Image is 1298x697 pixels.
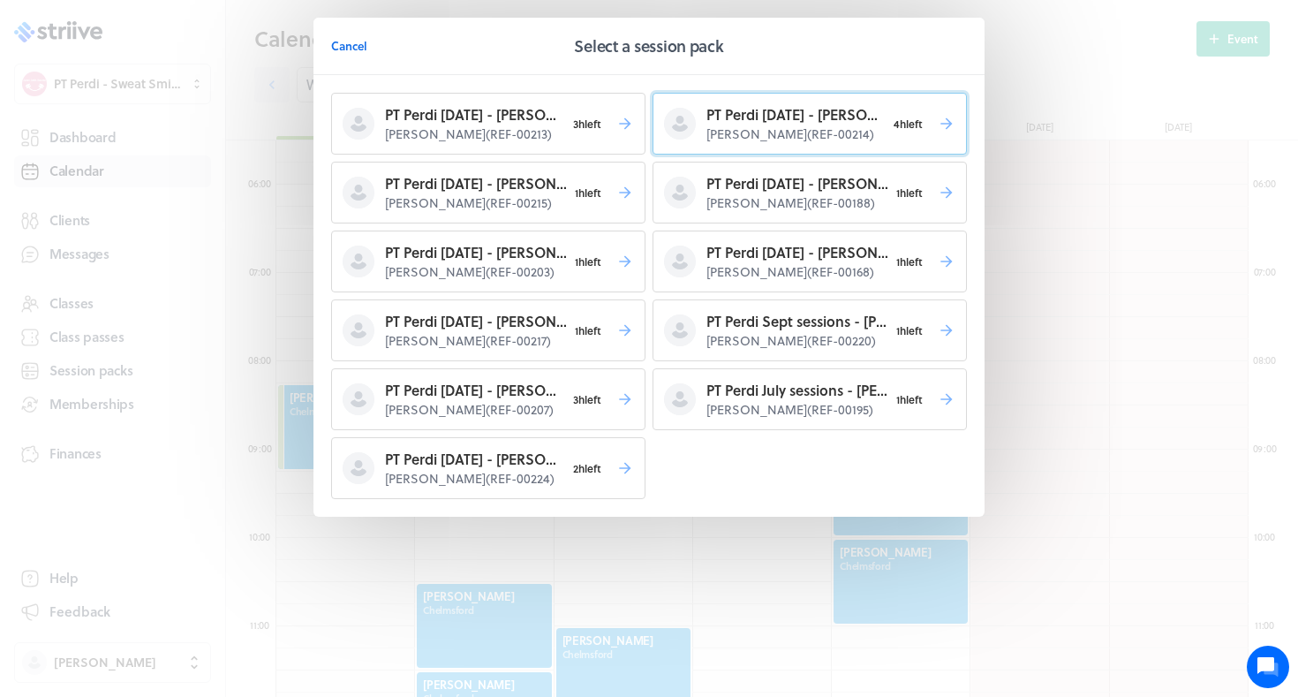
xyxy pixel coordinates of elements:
[706,401,888,419] p: [PERSON_NAME] ( REF-00195 )
[331,93,645,155] button: PT Perdi [DATE] - [PERSON_NAME][PERSON_NAME](REF-00213)3hleft
[653,299,967,361] button: PT Perdi Sept sessions - [PERSON_NAME][PERSON_NAME](REF-00220)1hleft
[706,125,886,143] p: [PERSON_NAME] ( REF-00214 )
[385,311,567,332] p: PT Perdi [DATE] - [PERSON_NAME] P
[565,456,609,481] span: 2h left
[888,387,931,412] span: 1h left
[331,299,645,361] button: PT Perdi [DATE] - [PERSON_NAME] P[PERSON_NAME](REF-00217)1hleft
[331,28,367,64] button: Cancel
[51,304,315,339] input: Search articles
[27,206,326,241] button: New conversation
[331,231,645,292] button: PT Perdi [DATE] - [PERSON_NAME][PERSON_NAME](REF-00203)1hleft
[331,38,367,54] span: Cancel
[653,368,967,430] button: PT Perdi July sessions - [PERSON_NAME] S[PERSON_NAME](REF-00195)1hleft
[385,242,567,263] p: PT Perdi [DATE] - [PERSON_NAME]
[24,275,329,296] p: Find an answer quickly
[653,231,967,292] button: PT Perdi [DATE] - [PERSON_NAME] P[PERSON_NAME](REF-00168)1hleft
[888,180,931,205] span: 1h left
[653,93,967,155] button: PT Perdi [DATE] - [PERSON_NAME][PERSON_NAME](REF-00214)4hleft
[567,180,609,205] span: 1h left
[385,173,567,194] p: PT Perdi [DATE] - [PERSON_NAME]
[706,380,888,401] p: PT Perdi July sessions - [PERSON_NAME] S
[385,380,565,401] p: PT Perdi [DATE] - [PERSON_NAME]
[706,173,888,194] p: PT Perdi [DATE] - [PERSON_NAME]
[886,111,931,136] span: 4h left
[331,162,645,223] button: PT Perdi [DATE] - [PERSON_NAME][PERSON_NAME](REF-00215)1hleft
[331,368,645,430] button: PT Perdi [DATE] - [PERSON_NAME][PERSON_NAME](REF-00207)3hleft
[385,104,565,125] p: PT Perdi [DATE] - [PERSON_NAME]
[385,401,565,419] p: [PERSON_NAME] ( REF-00207 )
[26,117,327,174] h2: We're here to help. Ask us anything!
[385,332,567,350] p: [PERSON_NAME] ( REF-00217 )
[888,249,931,274] span: 1h left
[1247,646,1289,688] iframe: gist-messenger-bubble-iframe
[114,216,212,231] span: New conversation
[385,194,567,212] p: [PERSON_NAME] ( REF-00215 )
[567,318,609,343] span: 1h left
[385,470,565,488] p: [PERSON_NAME] ( REF-00224 )
[565,111,609,136] span: 3h left
[706,332,888,350] p: [PERSON_NAME] ( REF-00220 )
[706,194,888,212] p: [PERSON_NAME] ( REF-00188 )
[706,311,888,332] p: PT Perdi Sept sessions - [PERSON_NAME]
[565,387,609,412] span: 3h left
[385,263,567,281] p: [PERSON_NAME] ( REF-00203 )
[331,437,645,499] button: PT Perdi [DATE] - [PERSON_NAME] S[PERSON_NAME](REF-00224)2hleft
[706,104,886,125] p: PT Perdi [DATE] - [PERSON_NAME]
[26,86,327,114] h1: Hi [PERSON_NAME]
[385,125,565,143] p: [PERSON_NAME] ( REF-00213 )
[385,449,565,470] p: PT Perdi [DATE] - [PERSON_NAME] S
[706,242,888,263] p: PT Perdi [DATE] - [PERSON_NAME] P
[706,263,888,281] p: [PERSON_NAME] ( REF-00168 )
[574,34,723,58] h2: Select a session pack
[653,162,967,223] button: PT Perdi [DATE] - [PERSON_NAME][PERSON_NAME](REF-00188)1hleft
[888,318,931,343] span: 1h left
[567,249,609,274] span: 1h left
